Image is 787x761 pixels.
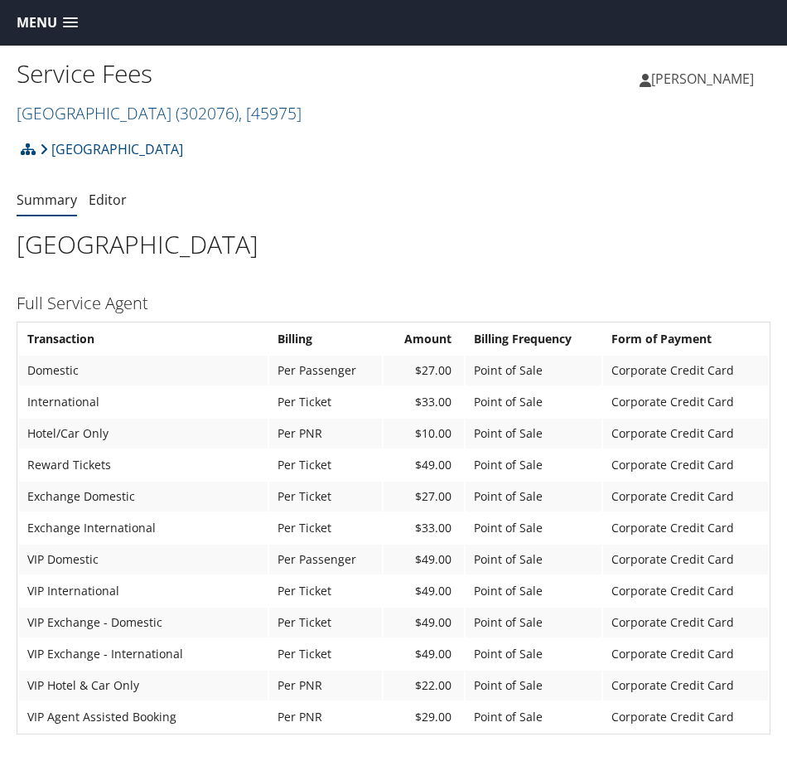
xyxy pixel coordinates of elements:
td: Per Ticket [269,608,382,637]
td: Point of Sale [466,356,601,385]
td: Per Ticket [269,513,382,543]
th: Form of Payment [603,324,768,354]
td: $49.00 [384,545,464,574]
span: , [ 45975 ] [239,102,302,124]
h1: [GEOGRAPHIC_DATA] [17,227,770,262]
td: Domestic [19,356,268,385]
td: International [19,387,268,417]
td: Per Ticket [269,576,382,606]
td: VIP Agent Assisted Booking [19,702,268,732]
td: Exchange International [19,513,268,543]
td: Corporate Credit Card [603,419,768,448]
td: VIP Domestic [19,545,268,574]
td: Point of Sale [466,513,601,543]
th: Transaction [19,324,268,354]
a: Editor [89,191,127,209]
td: Point of Sale [466,608,601,637]
span: Menu [17,15,57,31]
td: Corporate Credit Card [603,576,768,606]
td: Per PNR [269,702,382,732]
td: Corporate Credit Card [603,608,768,637]
a: [GEOGRAPHIC_DATA] [17,102,302,124]
td: Hotel/Car Only [19,419,268,448]
th: Billing [269,324,382,354]
td: $49.00 [384,576,464,606]
th: Amount [384,324,464,354]
td: Per Passenger [269,545,382,574]
td: Point of Sale [466,639,601,669]
td: VIP Exchange - Domestic [19,608,268,637]
td: Per Passenger [269,356,382,385]
td: Point of Sale [466,671,601,700]
td: Point of Sale [466,450,601,480]
td: Point of Sale [466,482,601,511]
td: Corporate Credit Card [603,450,768,480]
td: Point of Sale [466,702,601,732]
td: Reward Tickets [19,450,268,480]
td: $33.00 [384,387,464,417]
td: Point of Sale [466,576,601,606]
span: [PERSON_NAME] [651,70,754,88]
a: [PERSON_NAME] [640,54,770,104]
td: Corporate Credit Card [603,356,768,385]
td: VIP Hotel & Car Only [19,671,268,700]
td: Per Ticket [269,450,382,480]
td: $29.00 [384,702,464,732]
td: $10.00 [384,419,464,448]
td: $27.00 [384,482,464,511]
td: Corporate Credit Card [603,639,768,669]
td: Per Ticket [269,639,382,669]
span: ( 302076 ) [176,102,239,124]
td: $49.00 [384,639,464,669]
h1: Service Fees [17,56,393,91]
a: Summary [17,191,77,209]
td: Corporate Credit Card [603,702,768,732]
td: Point of Sale [466,387,601,417]
td: Per Ticket [269,482,382,511]
td: $33.00 [384,513,464,543]
td: Exchange Domestic [19,482,268,511]
th: Billing Frequency [466,324,601,354]
td: Corporate Credit Card [603,387,768,417]
td: Point of Sale [466,419,601,448]
td: Corporate Credit Card [603,513,768,543]
h3: Full Service Agent [17,292,770,315]
td: Corporate Credit Card [603,671,768,700]
td: $22.00 [384,671,464,700]
td: Corporate Credit Card [603,482,768,511]
td: Per PNR [269,419,382,448]
td: Per PNR [269,671,382,700]
td: $27.00 [384,356,464,385]
td: Point of Sale [466,545,601,574]
a: [GEOGRAPHIC_DATA] [40,133,183,166]
td: Per Ticket [269,387,382,417]
td: VIP Exchange - International [19,639,268,669]
td: Corporate Credit Card [603,545,768,574]
a: Menu [8,9,86,36]
td: VIP International [19,576,268,606]
td: $49.00 [384,450,464,480]
td: $49.00 [384,608,464,637]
